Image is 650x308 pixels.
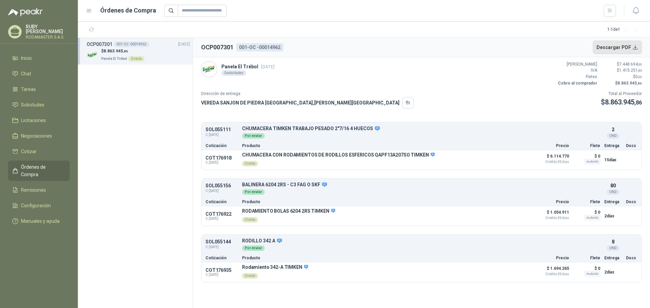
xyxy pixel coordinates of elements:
[619,68,642,73] span: 1.415.251
[557,74,597,80] p: Fletes
[205,132,238,138] span: C: [DATE]
[205,217,238,221] span: C: [DATE]
[236,43,283,51] div: 001-OC -00014962
[128,56,145,62] div: Directo
[201,43,234,52] h2: OCP007301
[535,160,569,164] span: Crédito 30 días
[601,97,642,108] p: $
[535,264,569,276] p: $ 1.694.265
[535,144,569,148] p: Precio
[21,86,36,93] span: Tareas
[101,57,127,61] span: Panela El Trébol
[607,245,620,251] div: UND
[242,189,265,195] div: Por enviar
[557,80,597,87] p: Cobro al comprador
[557,67,597,74] p: IVA
[601,61,642,68] p: $
[205,256,238,260] p: Cotización
[584,159,600,164] div: Incluido
[8,145,70,158] a: Cotizar
[637,81,642,85] span: ,86
[612,238,614,245] p: 8
[8,161,70,181] a: Órdenes de Compra
[242,264,308,270] p: Rodamiento 342-A TIMKEN
[205,273,238,277] span: C: [DATE]
[617,81,642,86] span: 8.863.945
[21,202,51,209] span: Configuración
[205,200,238,204] p: Cotización
[104,49,128,53] span: 8.863.945
[242,126,600,132] p: CHUMACERA TIMKEN TRABAJO PESADO 2"7/16 4 HUECOS
[242,217,258,222] div: Directo
[612,126,614,133] p: 2
[584,215,600,220] div: Incluido
[242,208,335,214] p: RODAMIENTO BOLAS 6204 2RS TIMKEN
[601,91,642,97] p: Total al Proveedor
[8,114,70,127] a: Licitaciones
[205,188,238,194] span: C: [DATE]
[242,144,531,148] p: Producto
[21,186,46,194] span: Remisiones
[8,52,70,65] a: Inicio
[242,161,258,166] div: Directo
[221,70,246,76] div: 3 solicitudes
[573,200,600,204] p: Flete
[8,98,70,111] a: Solicitudes
[535,256,569,260] p: Precio
[8,83,70,96] a: Tareas
[21,132,52,140] span: Negociaciones
[604,200,622,204] p: Entrega
[242,182,600,188] p: BALINERA 6204 2RS - C3 FAG O SKF
[607,189,620,195] div: UND
[8,199,70,212] a: Configuración
[557,61,597,68] p: [PERSON_NAME]
[638,75,642,79] span: ,00
[21,217,60,225] span: Manuales y ayuda
[607,133,620,139] div: UND
[573,152,600,160] p: $ 0
[205,127,238,132] p: SOL055111
[242,256,531,260] p: Producto
[242,200,531,204] p: Producto
[205,161,238,165] span: C: [DATE]
[601,74,642,80] p: $
[205,211,238,217] p: COT176922
[604,212,622,220] p: 2 días
[619,62,642,67] span: 7.448.694
[123,49,128,53] span: ,86
[87,41,112,48] h3: OCP007301
[610,182,616,189] p: 80
[601,67,642,74] p: $
[205,239,238,244] p: SOL055144
[584,271,600,277] div: Incluido
[101,48,145,54] p: $
[205,183,238,188] p: SOL055156
[201,62,217,77] img: Company Logo
[21,54,32,62] span: Inicio
[638,69,642,72] span: ,86
[21,117,46,124] span: Licitaciones
[634,99,642,106] span: ,86
[573,144,600,148] p: Flete
[26,35,70,39] p: RODAMASTER S.A.S.
[242,152,435,158] p: CHUMACERA CON RODAMIENTOS DE RODILLOS ESFERICOS QAPF13A207SO TIMKEN
[604,268,622,276] p: 2 días
[626,200,637,204] p: Docs
[21,148,37,155] span: Cotizar
[535,208,569,220] p: $ 1.054.911
[242,133,265,139] div: Por enviar
[100,6,156,15] h1: Órdenes de Compra
[205,244,238,250] span: C: [DATE]
[201,91,414,97] p: Dirección de entrega
[607,24,642,35] div: 1 - 1 de 1
[604,144,622,148] p: Entrega
[535,200,569,204] p: Precio
[87,49,99,61] img: Company Logo
[178,41,190,48] span: [DATE]
[604,156,622,164] p: 15 días
[601,80,642,87] p: $
[242,238,600,244] p: RODILLO 342 A
[535,273,569,276] span: Crédito 30 días
[242,245,265,251] div: Por enviar
[638,63,642,66] span: ,00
